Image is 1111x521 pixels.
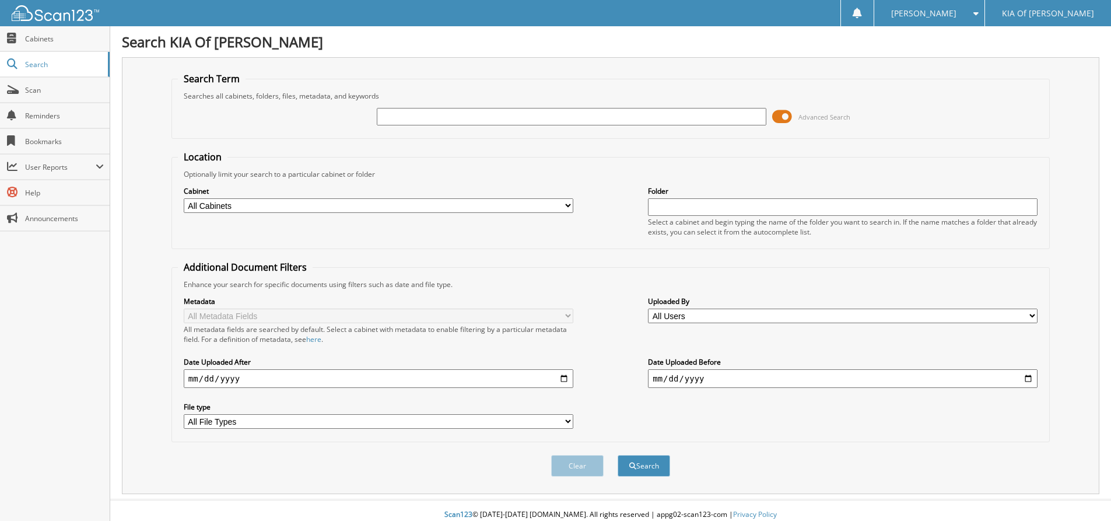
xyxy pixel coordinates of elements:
span: Search [25,60,102,69]
legend: Location [178,151,227,163]
span: Reminders [25,111,104,121]
div: Select a cabinet and begin typing the name of the folder you want to search in. If the name match... [648,217,1038,237]
span: Scan [25,85,104,95]
button: Search [618,455,670,477]
label: Date Uploaded After [184,357,573,367]
span: Help [25,188,104,198]
input: start [184,369,573,388]
span: Advanced Search [798,113,850,121]
span: KIA Of [PERSON_NAME] [1002,10,1094,17]
label: Uploaded By [648,296,1038,306]
span: User Reports [25,162,96,172]
span: Scan123 [444,509,472,519]
div: Searches all cabinets, folders, files, metadata, and keywords [178,91,1043,101]
label: File type [184,402,573,412]
legend: Search Term [178,72,246,85]
span: Bookmarks [25,137,104,146]
span: Announcements [25,214,104,223]
label: Folder [648,186,1038,196]
div: Enhance your search for specific documents using filters such as date and file type. [178,279,1043,289]
h1: Search KIA Of [PERSON_NAME] [122,32,1099,51]
span: Cabinets [25,34,104,44]
legend: Additional Document Filters [178,261,313,274]
span: [PERSON_NAME] [891,10,956,17]
a: here [306,334,321,344]
img: scan123-logo-white.svg [12,5,99,21]
div: All metadata fields are searched by default. Select a cabinet with metadata to enable filtering b... [184,324,573,344]
a: Privacy Policy [733,509,777,519]
input: end [648,369,1038,388]
label: Metadata [184,296,573,306]
label: Cabinet [184,186,573,196]
button: Clear [551,455,604,477]
label: Date Uploaded Before [648,357,1038,367]
div: Optionally limit your search to a particular cabinet or folder [178,169,1043,179]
